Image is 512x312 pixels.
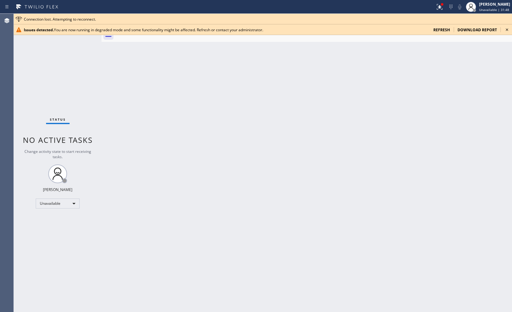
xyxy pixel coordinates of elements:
[23,135,93,145] span: No active tasks
[50,117,66,122] span: Status
[433,27,450,33] span: refresh
[457,27,497,33] span: download report
[43,187,72,192] div: [PERSON_NAME]
[24,149,91,159] span: Change activity state to start receiving tasks.
[24,17,96,22] span: Connection lost. Attempting to reconnect.
[479,2,510,7] div: [PERSON_NAME]
[24,27,54,33] b: Issues detected.
[455,3,464,11] button: Mute
[479,8,509,12] span: Unavailable | 31:48
[24,27,428,33] div: You are now running in degraded mode and some functionality might be affected. Refresh or contact...
[36,199,80,209] div: Unavailable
